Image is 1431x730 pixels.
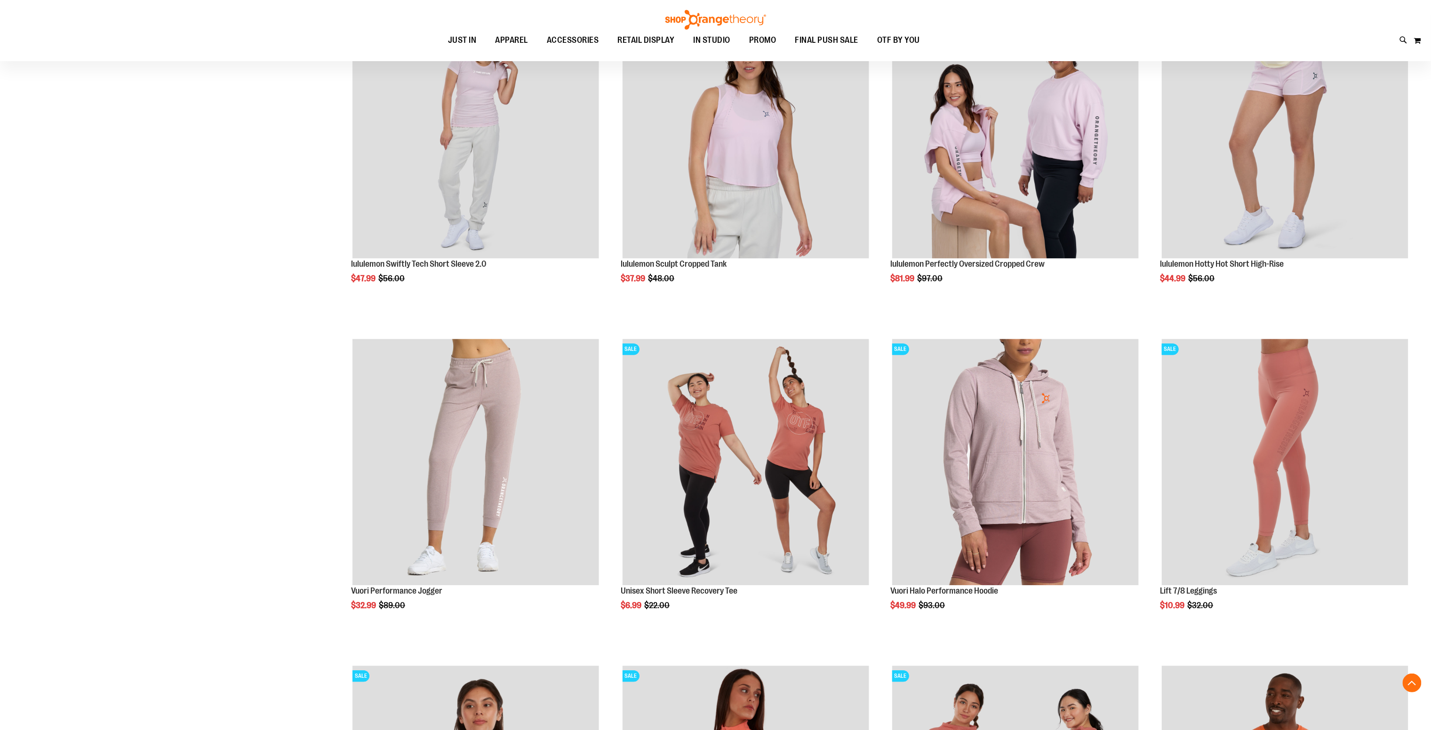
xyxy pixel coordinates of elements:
[1162,339,1408,586] img: Product image for Lift 7/8 Leggings
[786,30,868,51] a: FINAL PUSH SALE
[877,30,920,51] span: OTF BY YOU
[1160,12,1410,260] a: lululemon Hotty Hot Short High-RiseSALESALE
[918,274,944,284] span: $97.00
[621,601,643,611] span: $6.99
[621,339,870,587] a: Product image for Unisex Short Sleeve Recovery TeeSALESALE
[892,339,1139,586] img: Product image for Vuori Halo Performance Hoodie
[351,12,600,260] a: lululemon Swiftly Tech Short Sleeve 2.0SALESALE
[621,587,737,596] a: Unisex Short Sleeve Recovery Tee
[919,601,947,611] span: $93.00
[1162,344,1179,355] span: SALE
[496,30,528,51] span: APPAREL
[648,274,676,284] span: $48.00
[616,8,875,308] div: product
[623,344,640,355] span: SALE
[378,274,406,284] span: $56.00
[1156,8,1415,308] div: product
[1160,260,1284,269] a: lululemon Hotty Hot Short High-Rise
[1162,12,1408,259] img: lululemon Hotty Hot Short High-Rise
[891,587,999,596] a: Vuori Halo Performance Hoodie
[684,30,740,51] a: IN STUDIO
[352,339,599,586] img: Product image for Vuori Performance Jogger
[1160,587,1217,596] a: Lift 7/8 Leggings
[891,274,916,284] span: $81.99
[891,12,1140,260] a: lululemon Perfectly Oversized Cropped CrewSALESALE
[346,8,605,308] div: product
[623,339,869,586] img: Product image for Unisex Short Sleeve Recovery Tee
[616,334,875,635] div: product
[621,274,647,284] span: $37.99
[891,260,1045,269] a: lululemon Perfectly Oversized Cropped Crew
[379,601,407,611] span: $89.00
[795,30,859,51] span: FINAL PUSH SALE
[1189,274,1216,284] span: $56.00
[892,344,909,355] span: SALE
[892,671,909,682] span: SALE
[868,30,929,51] a: OTF BY YOU
[1156,334,1415,635] div: product
[547,30,599,51] span: ACCESSORIES
[1160,339,1410,587] a: Product image for Lift 7/8 LeggingsSALESALE
[886,8,1145,308] div: product
[891,339,1140,587] a: Product image for Vuori Halo Performance HoodieSALESALE
[346,334,605,635] div: product
[486,30,538,51] a: APPAREL
[448,30,477,51] span: JUST IN
[351,601,377,611] span: $32.99
[891,601,918,611] span: $49.99
[1188,601,1215,611] span: $32.00
[351,339,600,587] a: Product image for Vuori Performance Jogger
[749,30,776,51] span: PROMO
[439,30,486,51] a: JUST IN
[623,12,869,259] img: lululemon Sculpt Cropped Tank
[351,587,442,596] a: Vuori Performance Jogger
[537,30,608,51] a: ACCESSORIES
[351,274,377,284] span: $47.99
[694,30,731,51] span: IN STUDIO
[618,30,675,51] span: RETAIL DISPLAY
[621,12,870,260] a: lululemon Sculpt Cropped TankSALESALE
[892,12,1139,259] img: lululemon Perfectly Oversized Cropped Crew
[740,30,786,51] a: PROMO
[621,260,727,269] a: lululemon Sculpt Cropped Tank
[352,12,599,259] img: lululemon Swiftly Tech Short Sleeve 2.0
[664,10,767,30] img: Shop Orangetheory
[623,671,640,682] span: SALE
[644,601,671,611] span: $22.00
[351,260,487,269] a: lululemon Swiftly Tech Short Sleeve 2.0
[886,334,1145,635] div: product
[352,671,369,682] span: SALE
[1160,601,1186,611] span: $10.99
[1160,274,1187,284] span: $44.99
[608,30,684,51] a: RETAIL DISPLAY
[1403,674,1422,692] button: Back To Top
